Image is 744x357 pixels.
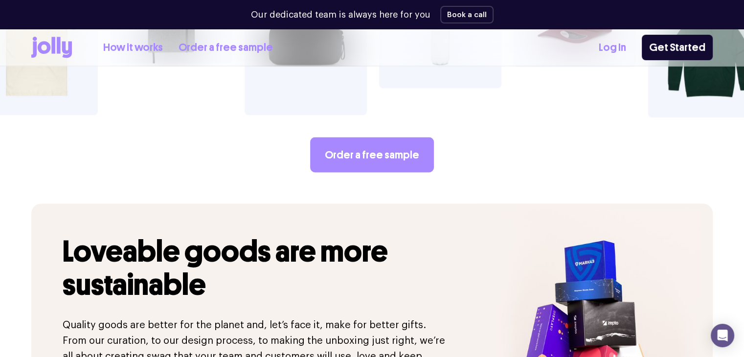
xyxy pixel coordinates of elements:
button: Book a call [440,6,494,23]
a: Order a free sample [310,137,434,172]
h2: Loveable goods are more sustainable [63,235,447,301]
p: Our dedicated team is always here for you [251,8,430,22]
a: Log In [599,40,626,56]
div: Open Intercom Messenger [711,324,734,347]
a: Order a free sample [179,40,273,56]
a: Get Started [642,35,713,60]
a: How it works [103,40,163,56]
